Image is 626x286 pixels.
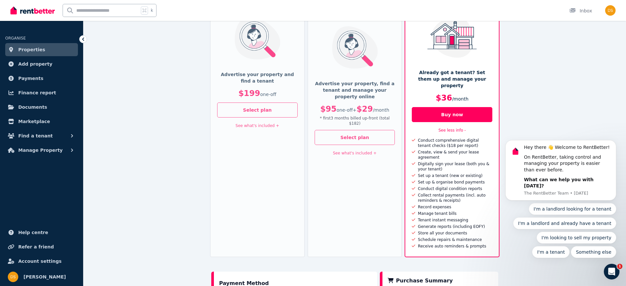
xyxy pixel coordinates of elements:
span: Properties [18,46,45,54]
span: k [151,8,153,13]
div: Create, view & send your lease agreement [415,150,492,160]
span: Find a tenant [18,132,53,140]
div: Generate reports (including EOFY) [415,224,485,229]
p: Already got a tenant? Set them up and manage your property [412,69,492,89]
span: Help centre [18,229,48,236]
div: Inbox [569,8,592,14]
iframe: Intercom live chat [604,264,619,279]
span: / month [452,96,469,102]
iframe: Intercom notifications message [496,82,626,268]
span: Payments [18,74,43,82]
a: Properties [5,43,78,56]
p: Advertise your property and find a tenant [217,71,298,84]
div: Digitally sign your lease (both you & your tenant) [415,161,492,172]
a: Help centre [5,226,78,239]
span: Finance report [18,89,56,97]
img: Manage & Maintain [425,17,479,58]
div: Conduct digital condition reports [415,186,482,191]
span: Manage Property [18,146,63,154]
div: Tenant instant messaging [415,217,468,223]
img: Match, Manage & Maintain [328,26,382,69]
a: Documents [5,101,78,114]
span: one-off [336,107,353,113]
button: Select plan [315,130,395,145]
a: Refer a friend [5,240,78,253]
div: Collect rental payments (incl. auto reminders & receipts) [415,193,492,203]
div: Set up & organise bond payments [415,180,485,185]
a: See what's included + [333,151,377,155]
span: Refer a friend [18,243,54,251]
p: * first 3 month s billed up-front (total $182 ) [315,116,395,126]
a: Finance report [5,86,78,99]
a: Payments [5,72,78,85]
div: Record expenses [415,204,451,210]
img: Dan Spasojevic [8,272,18,282]
span: $36 [436,93,452,103]
p: Advertise your property, find a tenant and manage your property online [315,80,395,100]
button: Select plan [217,103,298,118]
span: $199 [238,89,260,98]
span: Add property [18,60,52,68]
div: Purchase Summary [388,277,493,285]
div: Manage tenant bills [415,211,457,216]
a: Account settings [5,255,78,268]
button: Manage Property [5,144,78,157]
a: Marketplace [5,115,78,128]
div: Receive auto reminders & prompts [415,244,486,249]
img: RentBetter [10,6,55,15]
span: 1 [617,264,622,269]
button: Buy now [412,107,492,122]
span: $95 [320,104,336,114]
div: Store all your documents [415,230,467,236]
div: Set up a tenant (new or existing) [415,173,483,178]
button: Find a tenant [5,129,78,142]
a: Add property [5,57,78,71]
span: [PERSON_NAME] [23,273,66,281]
span: + [353,107,357,113]
div: Schedule repairs & maintenance [415,237,482,242]
span: / month [373,107,389,113]
img: Dan Spasojevic [605,5,616,16]
span: Documents [18,103,47,111]
span: Account settings [18,257,62,265]
span: ORGANISE [5,36,26,40]
span: $29 [357,104,373,114]
a: See less info - [439,128,466,133]
img: Match (Find a Tenant) [231,17,284,60]
div: Conduct comprehensive digital tenant checks ($18 per report) [415,138,492,148]
span: one-off [260,92,276,97]
a: See what's included + [235,123,279,128]
span: Marketplace [18,118,50,125]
